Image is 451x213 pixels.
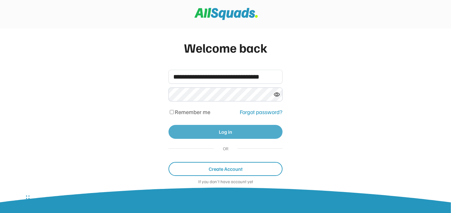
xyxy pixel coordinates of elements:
label: Remember me [175,108,210,115]
div: Welcome back [168,38,283,57]
div: OR [220,145,231,152]
div: Forgot password? [240,108,283,116]
button: Log in [168,125,283,139]
img: Squad%20Logo.svg [194,8,258,20]
div: If you don't have account yet [168,179,283,185]
button: Create Account [168,162,283,176]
